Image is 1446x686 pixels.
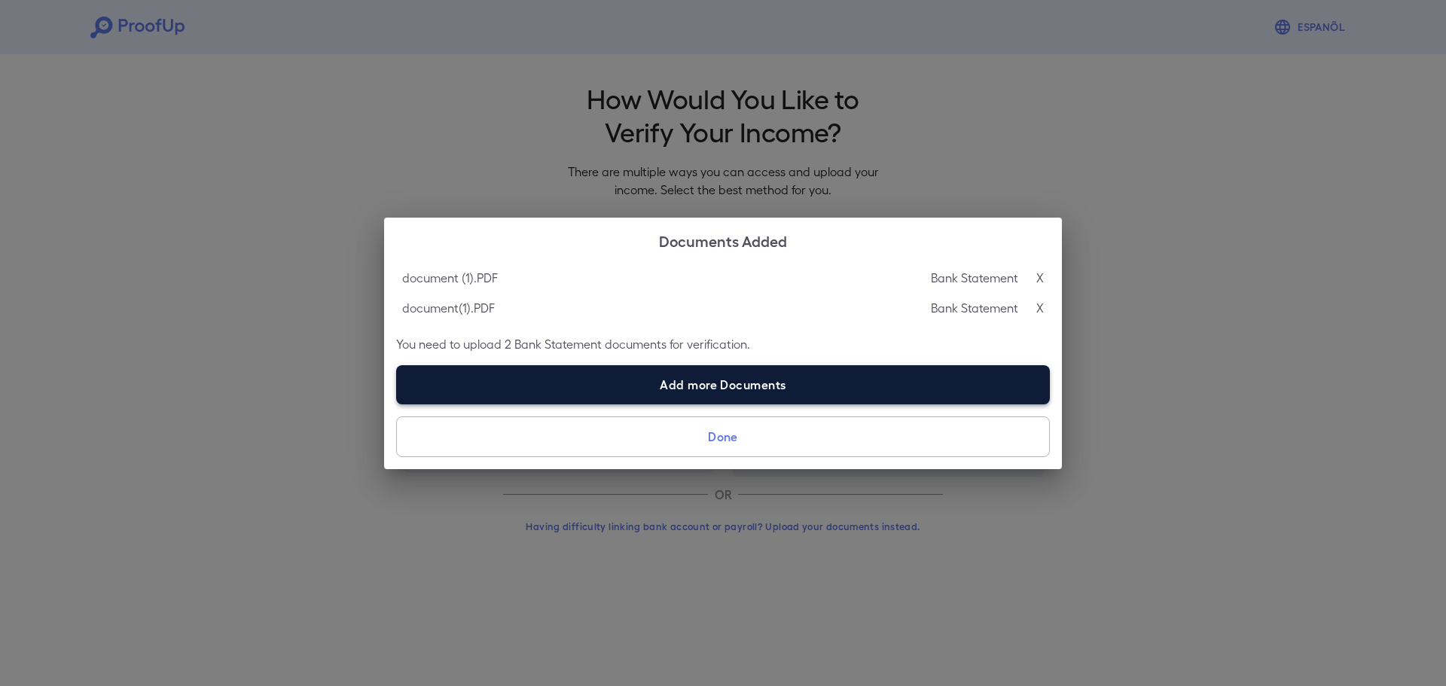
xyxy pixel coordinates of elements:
p: You need to upload 2 Bank Statement documents for verification. [396,335,1050,353]
p: Bank Statement [931,299,1018,317]
label: Add more Documents [396,365,1050,404]
p: Bank Statement [931,269,1018,287]
h2: Documents Added [384,218,1062,263]
button: Done [396,416,1050,457]
p: X [1036,299,1044,317]
p: document (1).PDF [402,269,498,287]
p: document(1).PDF [402,299,495,317]
p: X [1036,269,1044,287]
